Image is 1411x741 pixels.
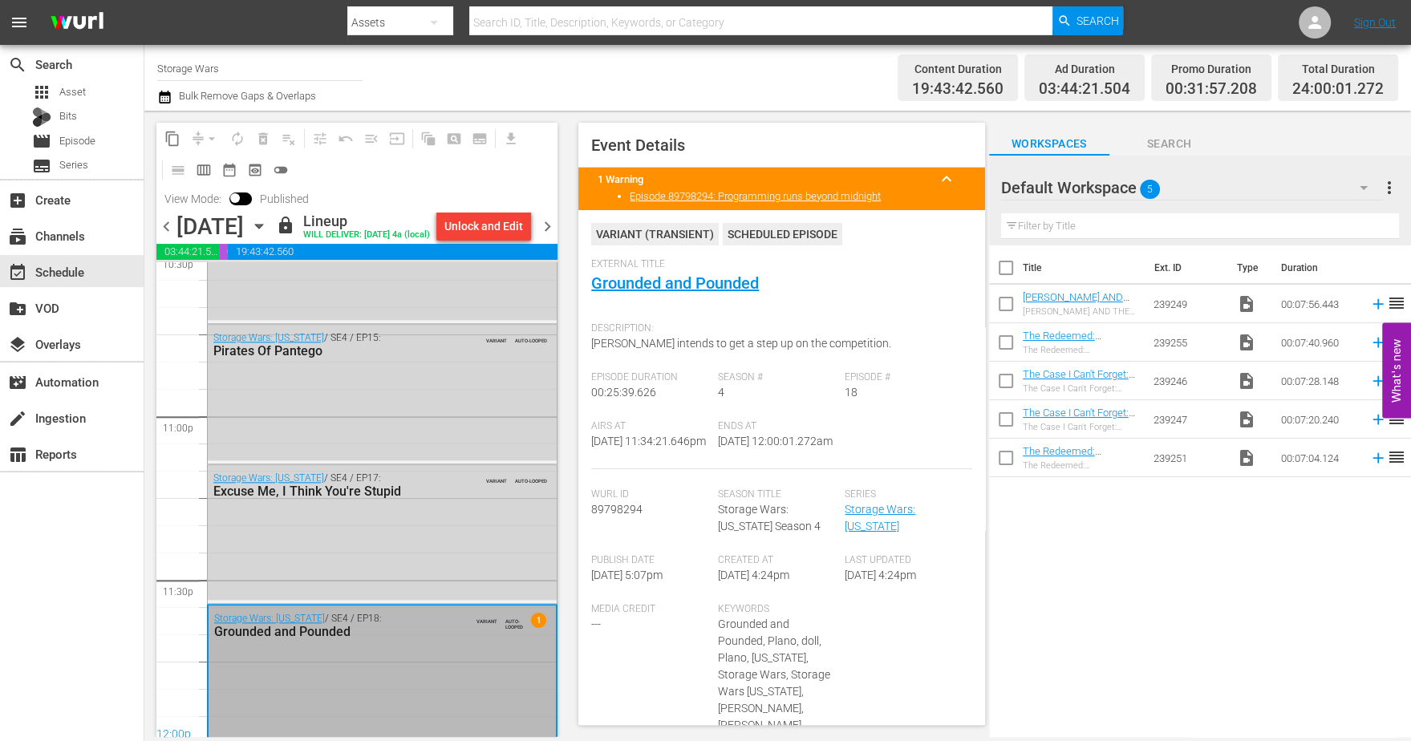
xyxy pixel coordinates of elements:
span: VARIANT [486,471,507,484]
div: Excuse Me, I Think You're Stupid [213,484,474,499]
span: Season # [718,371,837,384]
span: Description: [591,322,963,335]
div: Grounded and Pounded [214,624,464,639]
div: WILL DELIVER: [DATE] 4a (local) [303,230,430,241]
th: Ext. ID [1145,245,1227,290]
button: Unlock and Edit [436,212,531,241]
span: [DATE] 5:07pm [591,569,663,581]
span: Update Metadata from Key Asset [384,126,410,152]
div: [DATE] [176,213,244,240]
span: search [8,55,27,75]
div: Lineup [303,213,430,230]
td: 239251 [1147,439,1231,477]
button: Search [1052,6,1123,35]
span: Select an event to delete [250,126,276,152]
td: 00:07:20.240 [1275,400,1363,439]
td: 00:07:28.148 [1275,362,1363,400]
a: Grounded and Pounded [591,273,759,293]
th: Duration [1271,245,1368,290]
span: Series [845,488,963,501]
a: Sign Out [1354,16,1396,29]
svg: Add to Schedule [1369,334,1387,351]
div: Bits [32,107,51,127]
span: [DATE] 11:34:21.646pm [591,435,706,447]
span: Download as CSV [493,123,524,154]
span: chevron_right [537,217,558,237]
svg: Add to Schedule [1369,372,1387,390]
svg: Add to Schedule [1369,449,1387,467]
span: View Mode: [156,192,229,205]
span: Bulk Remove Gaps & Overlaps [176,90,316,102]
span: Created At [718,554,837,567]
title: 1 Warning [598,173,926,185]
div: / SE4 / EP15: [213,332,474,358]
span: Fill episodes with ad slates [359,126,384,152]
span: VARIANT [486,330,507,343]
span: Asset [59,84,86,100]
td: 00:07:04.124 [1275,439,1363,477]
span: [DATE] 12:00:01.272am [718,435,833,447]
span: Episode [59,133,95,149]
span: reorder [1387,447,1406,467]
a: Storage Wars: [US_STATE] [845,503,915,532]
span: Series [59,157,88,173]
span: reorder [1387,294,1406,313]
span: Episode # [845,371,963,384]
div: Pirates Of Pantego [213,343,474,358]
span: 4 [718,386,724,399]
span: 5 [1140,172,1160,206]
button: keyboard_arrow_up [927,160,966,198]
span: Day Calendar View [160,154,191,185]
td: 239255 [1147,323,1231,362]
button: Open Feedback Widget [1382,323,1411,419]
a: Storage Wars: [US_STATE] [214,613,325,624]
span: 24:00:01.272 [1292,80,1384,99]
td: 00:07:56.443 [1275,285,1363,323]
td: 239249 [1147,285,1231,323]
span: 00:31:57.208 [219,244,228,260]
a: Episode 89798294: Programming runs beyond midnight [630,190,881,202]
span: AUTO-LOOPED [515,471,547,484]
span: Video [1237,294,1256,314]
span: VARIANT [476,611,497,624]
span: Schedule [8,263,27,282]
a: The Redeemed: [PERSON_NAME] [1023,445,1101,469]
span: AUTO-LOOPED [515,330,547,343]
div: VARIANT ( TRANSIENT ) [591,223,719,245]
span: Automation [8,373,27,392]
div: [PERSON_NAME] AND THE CASE OF HIS PARTNER [PERSON_NAME] [1023,306,1141,317]
span: Storage Wars: [US_STATE] Season 4 [718,503,821,532]
span: 00:31:57.208 [1166,80,1257,99]
span: 03:44:21.504 [156,244,219,260]
div: The Redeemed: [PERSON_NAME] [1023,460,1141,471]
a: Storage Wars: [US_STATE] [213,332,324,343]
span: Media Credit [591,603,710,616]
span: AUTO-LOOPED [505,611,523,630]
div: Unlock and Edit [444,212,523,241]
a: [PERSON_NAME] AND THE CASE OF HIS PARTNER [PERSON_NAME] [1023,291,1129,339]
div: / SE4 / EP18: [214,613,464,639]
span: Reports [8,445,27,464]
div: Total Duration [1292,58,1384,80]
th: Title [1023,245,1145,290]
span: [PERSON_NAME] intends to get a step up on the competition. [591,337,891,350]
span: Search [1076,6,1119,35]
span: Airs At [591,420,710,433]
span: Video [1237,448,1256,468]
span: [DATE] 4:24pm [718,569,789,581]
div: The Redeemed: [PERSON_NAME] [1023,345,1141,355]
span: Last Updated [845,554,963,567]
div: Scheduled Episode [723,223,842,245]
span: menu [10,13,29,32]
a: The Case I Can't Forget: [PERSON_NAME] [1023,368,1135,392]
span: 89798294 [591,503,643,516]
span: Search [1109,134,1230,154]
span: Season Title [718,488,837,501]
span: Create [8,191,27,210]
div: Ad Duration [1039,58,1130,80]
td: 239246 [1147,362,1231,400]
span: Publish Date [591,554,710,567]
span: Bits [59,108,77,124]
span: External Title [591,258,963,271]
span: 00:25:39.626 [591,386,656,399]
